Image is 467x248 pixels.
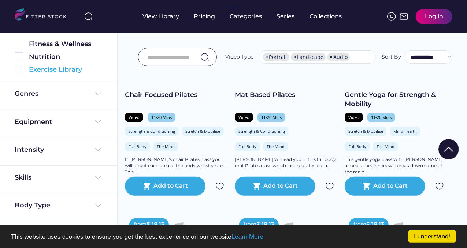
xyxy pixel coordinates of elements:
img: Group%201000002324.svg [325,182,334,191]
img: search-normal%203.svg [84,12,93,21]
div: 11-20 Mins [261,114,282,120]
div: $ 18.13 [147,221,164,229]
img: meteor-icons_whatsapp%20%281%29.svg [387,12,396,21]
div: Video [238,114,249,120]
div: from [353,221,366,228]
img: Rectangle%205126.svg [15,65,23,74]
div: Mind Health [393,128,417,134]
div: The Mind [157,144,175,149]
li: Landscape [291,53,326,61]
div: [PERSON_NAME] will lead you in this full body mat Pilates class which incorporates both... [235,157,337,169]
button: shopping_cart [362,182,371,191]
div: from [134,221,147,228]
img: Rectangle%205126.svg [15,52,23,61]
div: Strength & Conditioning [129,128,175,134]
div: Add to Cart [374,182,408,191]
div: Video Type [225,53,253,61]
div: Stretch & Mobilise [185,128,220,134]
img: Frame%20%284%29.svg [94,173,103,182]
img: Frame%20%284%29.svg [94,201,103,210]
img: Group%201000002322%20%281%29.svg [438,139,459,159]
li: Portrait [263,53,289,61]
div: The Mind [377,144,394,149]
img: Frame%20%284%29.svg [94,117,103,126]
div: Gentle Yoga for Strength & Mobility [345,90,447,109]
div: 11-20 Mins [371,114,392,120]
div: $ 18.13 [366,221,384,229]
div: Intensity [15,145,44,154]
button: shopping_cart [142,182,151,191]
div: Full Body [348,144,366,149]
div: Video [129,114,140,120]
a: Learn More [231,233,263,240]
div: Video [348,114,359,120]
p: This website uses cookies to ensure you get the best experience on our website [11,234,456,240]
div: Full Body [238,144,256,149]
a: I understand! [408,230,456,243]
div: Series [277,12,295,20]
div: Add to Cart [154,182,188,191]
img: Frame%2051.svg [400,12,408,21]
img: search-normal.svg [200,53,209,61]
span: × [293,55,296,60]
div: Skills [15,173,33,182]
button: shopping_cart [252,182,261,191]
div: The Mind [267,144,285,149]
div: Fitness & Wellness [29,40,103,49]
div: In [PERSON_NAME]'s chair Pilates class you will target each area of the body whilst seated. This... [125,157,227,175]
div: fvck [230,4,240,11]
div: This gentle yoga class with [PERSON_NAME] aimed at beginners will break down some of the main... [345,157,447,175]
div: Log in [425,12,443,20]
div: Genres [15,89,38,98]
div: Strength & Conditioning [238,128,285,134]
div: 11-20 Mins [151,114,172,120]
div: Pricing [194,12,215,20]
div: Full Body [129,144,147,149]
img: LOGO.svg [15,8,73,23]
div: Collections [310,12,342,20]
li: Audio [327,53,350,61]
img: Frame%20%284%29.svg [94,145,103,154]
div: View Library [143,12,179,20]
div: Nutrition [29,52,103,61]
img: Frame%20%284%29.svg [94,90,103,98]
div: Stretch & Mobilise [348,128,383,134]
div: $ 18.13 [256,221,274,229]
div: Chair Focused Pilates [125,90,227,99]
span: × [330,55,333,60]
div: Categories [230,12,262,20]
div: Exercise Library [29,65,103,74]
img: Group%201000002324.svg [435,182,444,191]
div: Mat Based Pilates [235,90,337,99]
img: Rectangle%205126.svg [15,40,23,48]
div: Sort By [382,53,401,61]
div: Body Type [15,201,50,210]
img: Group%201000002324.svg [215,182,224,191]
div: Add to Cart [264,182,298,191]
span: × [265,55,268,60]
div: Equipment [15,117,52,127]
